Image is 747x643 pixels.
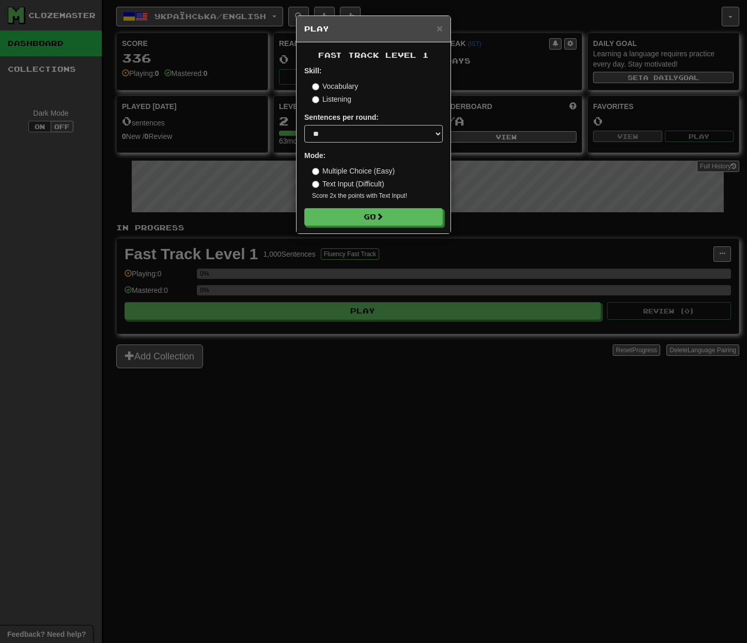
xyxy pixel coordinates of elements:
[312,192,443,200] small: Score 2x the points with Text Input !
[312,181,319,188] input: Text Input (Difficult)
[304,151,325,160] strong: Mode:
[437,22,443,34] span: ×
[312,81,358,91] label: Vocabulary
[312,96,319,103] input: Listening
[312,83,319,90] input: Vocabulary
[312,166,395,176] label: Multiple Choice (Easy)
[304,208,443,226] button: Go
[304,24,443,34] h5: Play
[437,23,443,34] button: Close
[304,112,379,122] label: Sentences per round:
[318,51,429,59] span: Fast Track Level 1
[312,168,319,175] input: Multiple Choice (Easy)
[304,67,321,75] strong: Skill:
[312,179,384,189] label: Text Input (Difficult)
[312,94,351,104] label: Listening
